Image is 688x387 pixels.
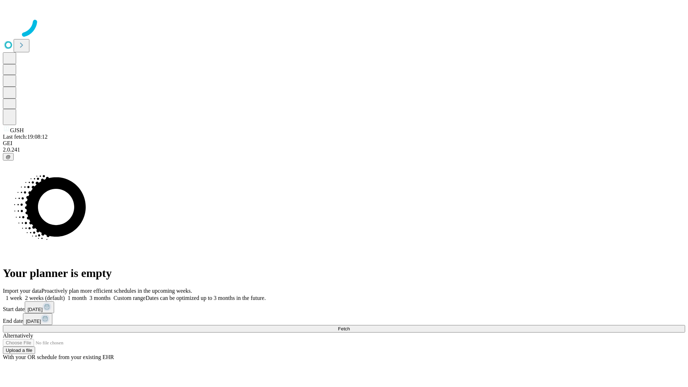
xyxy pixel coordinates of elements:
[23,313,52,325] button: [DATE]
[3,313,685,325] div: End date
[28,307,43,312] span: [DATE]
[3,140,685,147] div: GEI
[6,295,22,301] span: 1 week
[42,288,192,294] span: Proactively plan more efficient schedules in the upcoming weeks.
[338,326,350,331] span: Fetch
[3,267,685,280] h1: Your planner is empty
[26,319,41,324] span: [DATE]
[68,295,87,301] span: 1 month
[10,127,24,133] span: GJSH
[90,295,111,301] span: 3 months
[3,147,685,153] div: 2.0.241
[3,288,42,294] span: Import your data
[3,325,685,333] button: Fetch
[25,301,54,313] button: [DATE]
[3,347,35,354] button: Upload a file
[3,354,114,360] span: With your OR schedule from your existing EHR
[3,134,48,140] span: Last fetch: 19:08:12
[3,333,33,339] span: Alternatively
[3,153,14,161] button: @
[6,154,11,159] span: @
[114,295,145,301] span: Custom range
[145,295,266,301] span: Dates can be optimized up to 3 months in the future.
[25,295,65,301] span: 2 weeks (default)
[3,301,685,313] div: Start date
